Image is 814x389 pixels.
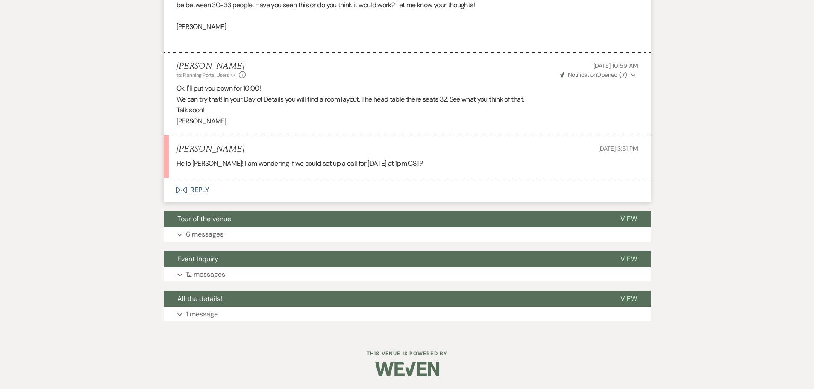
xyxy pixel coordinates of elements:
button: View [607,251,651,267]
p: [PERSON_NAME] [176,116,638,127]
span: [DATE] 3:51 PM [598,145,638,152]
span: View [620,254,637,263]
h5: [PERSON_NAME] [176,61,246,72]
p: [PERSON_NAME] [176,21,638,32]
p: Hello [PERSON_NAME]! I am wondering if we could set up a call for [DATE] at 1pm CST? [176,158,638,169]
button: Tour of the venue [164,211,607,227]
span: Notification [568,71,597,79]
span: Event Inquiry [177,254,218,263]
img: Weven Logo [375,354,439,384]
p: We can try that! In your Day of Details you will find a room layout. The head table there seats 3... [176,94,638,105]
strong: ( 7 ) [619,71,627,79]
h5: [PERSON_NAME] [176,144,244,155]
button: All the details!! [164,291,607,307]
span: Tour of the venue [177,214,231,223]
p: Talk soon! [176,105,638,116]
p: 1 message [186,309,218,320]
span: All the details!! [177,294,224,303]
button: NotificationOpened (7) [559,70,638,79]
button: View [607,211,651,227]
button: 6 messages [164,227,651,242]
p: 6 messages [186,229,223,240]
span: [DATE] 10:59 AM [594,62,638,70]
button: 12 messages [164,267,651,282]
p: Ok, I'll put you down for 10:00! [176,83,638,94]
span: View [620,214,637,223]
button: to: Planning Portal Users [176,71,237,79]
span: Opened [560,71,627,79]
p: 12 messages [186,269,225,280]
button: Reply [164,178,651,202]
span: View [620,294,637,303]
button: View [607,291,651,307]
span: to: Planning Portal Users [176,72,229,79]
button: 1 message [164,307,651,322]
button: Event Inquiry [164,251,607,267]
